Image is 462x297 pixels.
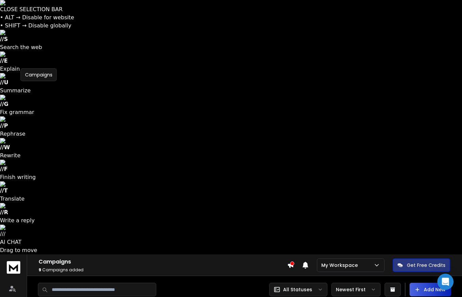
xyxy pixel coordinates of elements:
[39,267,287,273] p: Campaigns added
[437,274,454,290] div: Open Intercom Messenger
[283,286,312,293] p: All Statuses
[407,262,445,269] p: Get Free Credits
[393,258,450,272] button: Get Free Credits
[7,261,20,274] img: logo
[39,267,41,273] span: 9
[321,262,361,269] p: My Workspace
[331,283,380,296] button: Newest First
[39,258,287,266] h1: Campaigns
[410,283,451,296] button: Add New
